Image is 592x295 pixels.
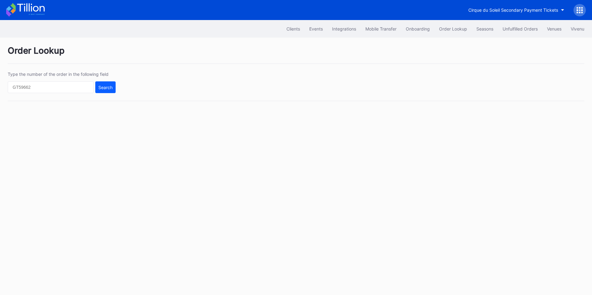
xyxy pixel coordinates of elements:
div: Venues [547,26,561,31]
div: Order Lookup [439,26,467,31]
button: Order Lookup [434,23,472,35]
div: Mobile Transfer [365,26,397,31]
button: Clients [282,23,305,35]
input: GT59662 [8,81,94,93]
button: Cirque du Soleil Secondary Payment Tickets [464,4,569,16]
button: Events [305,23,327,35]
button: Venues [542,23,566,35]
button: Mobile Transfer [361,23,401,35]
button: Search [95,81,116,93]
div: Order Lookup [8,45,584,64]
button: Onboarding [401,23,434,35]
div: Cirque du Soleil Secondary Payment Tickets [468,7,558,13]
div: Integrations [332,26,356,31]
button: Vivenu [566,23,589,35]
div: Search [98,85,113,90]
div: Clients [286,26,300,31]
div: Vivenu [571,26,584,31]
div: Seasons [476,26,493,31]
div: Events [309,26,323,31]
button: Integrations [327,23,361,35]
div: Unfulfilled Orders [503,26,538,31]
button: Seasons [472,23,498,35]
div: Type the number of the order in the following field [8,72,116,77]
div: Onboarding [406,26,430,31]
button: Unfulfilled Orders [498,23,542,35]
